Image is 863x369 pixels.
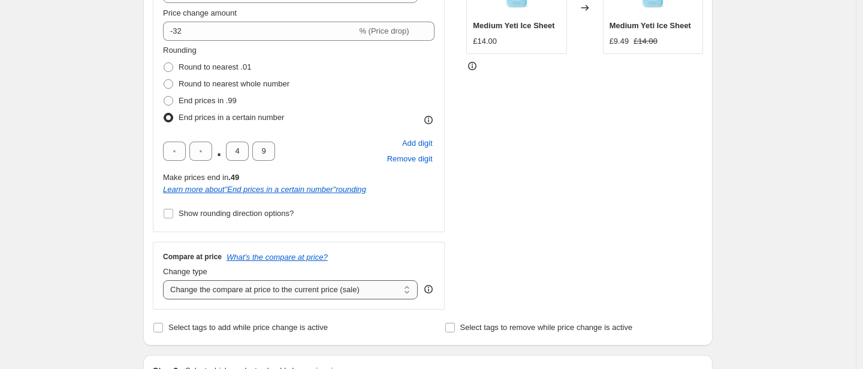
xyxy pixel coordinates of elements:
[163,267,207,276] span: Change type
[633,35,657,47] strike: £14.00
[163,173,239,182] span: Make prices end in
[385,151,434,167] button: Remove placeholder
[168,323,328,332] span: Select tags to add while price change is active
[400,136,434,151] button: Add placeholder
[163,8,237,17] span: Price change amount
[163,142,186,161] input: ﹡
[163,185,366,194] a: Learn more about"End prices in a certain number"rounding
[387,153,433,165] span: Remove digit
[179,79,289,88] span: Round to nearest whole number
[163,46,197,55] span: Rounding
[609,35,629,47] div: £9.49
[228,173,239,182] b: .49
[216,142,222,161] span: .
[423,283,434,295] div: help
[179,113,284,122] span: End prices in a certain number
[473,21,554,30] span: Medium Yeti Ice Sheet
[460,323,633,332] span: Select tags to remove while price change is active
[179,209,294,218] span: Show rounding direction options?
[189,142,212,161] input: ﹡
[163,252,222,262] h3: Compare at price
[179,96,237,105] span: End prices in .99
[609,21,691,30] span: Medium Yeti Ice Sheet
[252,142,275,161] input: ﹡
[227,253,328,262] button: What's the compare at price?
[163,185,366,194] i: Learn more about " End prices in a certain number " rounding
[163,22,357,41] input: -15
[402,137,433,149] span: Add digit
[473,35,497,47] div: £14.00
[179,62,251,71] span: Round to nearest .01
[226,142,249,161] input: ﹡
[359,26,409,35] span: % (Price drop)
